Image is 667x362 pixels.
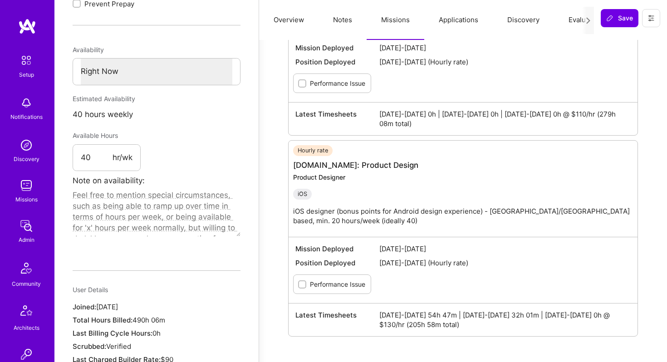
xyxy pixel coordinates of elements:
[17,136,35,154] img: discovery
[379,43,631,53] span: [DATE]-[DATE]
[73,342,106,351] span: Scrubbed:
[73,303,96,311] span: Joined:
[152,329,161,338] span: 0h
[73,282,240,298] div: User Details
[295,244,379,254] span: Mission Deployed
[310,279,365,289] label: Performance Issue
[293,206,642,225] p: iOS designer (bonus points for Android design experience) - [GEOGRAPHIC_DATA]/[GEOGRAPHIC_DATA] b...
[73,316,132,324] span: Total Hours Billed:
[15,195,38,204] div: Missions
[585,17,592,24] i: icon Next
[15,301,37,323] img: Architects
[96,303,118,311] span: [DATE]
[379,310,631,329] span: [DATE]-[DATE] 54h 47m | [DATE]-[DATE] 32h 01m | [DATE]-[DATE] 0h @ $130/hr (205h 58m total)
[17,176,35,195] img: teamwork
[293,161,419,170] a: [DOMAIN_NAME]: Product Design
[73,107,240,122] div: 40 hours weekly
[132,316,165,324] span: 490h 06m
[10,112,43,122] div: Notifications
[73,329,152,338] span: Last Billing Cycle Hours:
[19,235,34,245] div: Admin
[17,217,35,235] img: admin teamwork
[81,145,113,171] input: XX
[15,257,37,279] img: Community
[295,57,379,67] span: Position Deployed
[379,57,631,67] span: [DATE]-[DATE] (Hourly rate)
[14,323,39,333] div: Architects
[606,14,633,23] span: Save
[293,189,312,200] div: iOS
[106,342,131,351] span: Verified
[73,91,240,107] div: Estimated Availability
[14,154,39,164] div: Discovery
[113,152,132,163] span: hr/wk
[379,109,631,128] span: [DATE]-[DATE] 0h | [DATE]-[DATE] 0h | [DATE]-[DATE] 0h @ $110/hr (279h 08m total)
[73,127,141,144] div: Available Hours
[379,244,631,254] span: [DATE]-[DATE]
[293,173,642,181] div: Product Designer
[18,18,36,34] img: logo
[295,109,379,128] span: Latest Timesheets
[73,42,240,58] div: Availability
[295,310,379,329] span: Latest Timesheets
[19,70,34,79] div: Setup
[295,43,379,53] span: Mission Deployed
[601,9,638,27] button: Save
[12,279,41,289] div: Community
[310,78,365,88] label: Performance Issue
[379,258,631,268] span: [DATE]-[DATE] (Hourly rate)
[73,173,145,188] label: Note on availability:
[17,94,35,112] img: bell
[17,51,36,70] img: setup
[293,145,333,156] div: Hourly rate
[295,258,379,268] span: Position Deployed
